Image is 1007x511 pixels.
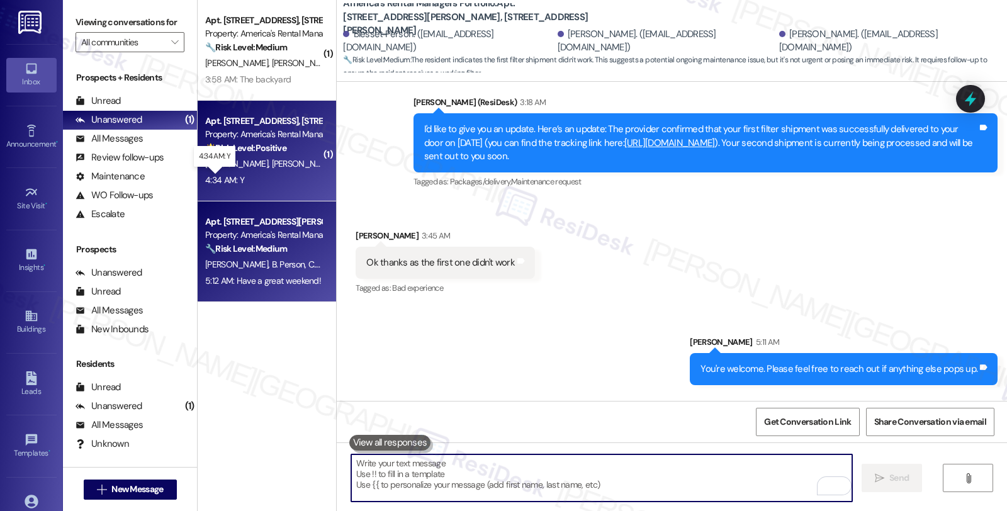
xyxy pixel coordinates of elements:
button: Get Conversation Link [756,408,859,436]
div: [PERSON_NAME]. ([EMAIL_ADDRESS][DOMAIN_NAME]) [558,28,776,55]
i:  [964,473,973,483]
div: 5:11 AM [753,335,779,349]
div: Prospects + Residents [63,71,197,84]
div: [PERSON_NAME] (ResiDesk) [413,96,998,113]
div: 3:45 AM [419,229,450,242]
textarea: To enrich screen reader interactions, please activate Accessibility in Grammarly extension settings [351,454,852,502]
div: All Messages [76,418,143,432]
strong: 🔧 Risk Level: Medium [205,42,287,53]
label: Viewing conversations for [76,13,184,32]
span: : The resident indicates the first filter shipment didn't work. This suggests a potential ongoing... [343,53,1007,81]
span: • [43,261,45,270]
span: Get Conversation Link [764,415,851,429]
div: Tagged as: [413,172,998,191]
strong: 🔧 Risk Level: Medium [205,243,287,254]
div: (1) [182,110,198,130]
a: Templates • [6,429,57,463]
div: [PERSON_NAME] [356,229,535,247]
div: 4:34 AM: Y [205,174,244,186]
a: Buildings [6,305,57,339]
div: Residents [63,357,197,371]
span: • [48,447,50,456]
span: Send [889,471,909,485]
div: I'd like to give you an update. Here’s an update: The provider confirmed that your first filter s... [424,123,977,163]
div: WO Follow-ups [76,189,153,202]
i:  [97,485,106,495]
div: Unread [76,285,121,298]
div: Property: America's Rental Managers Portfolio [205,228,322,242]
div: (1) [182,396,198,416]
span: Bad experience [392,283,443,293]
i:  [171,37,178,47]
span: [PERSON_NAME] [205,57,272,69]
span: • [45,199,47,208]
div: All Messages [76,304,143,317]
span: B. Person [272,259,308,270]
span: New Message [111,483,163,496]
div: All Messages [76,132,143,145]
div: Apt. [STREET_ADDRESS], [STREET_ADDRESS] [205,14,322,27]
span: C. Personsr [308,259,349,270]
span: Maintenance request [511,176,582,187]
div: [PERSON_NAME]. ([EMAIL_ADDRESS][DOMAIN_NAME]) [779,28,998,55]
div: Blesset Person. ([EMAIL_ADDRESS][DOMAIN_NAME]) [343,28,554,55]
div: Tagged as: [356,279,535,297]
span: [PERSON_NAME] [205,158,272,169]
div: Escalate [76,208,125,221]
button: Send [862,464,923,492]
p: 4:34 AM: Y [199,151,230,162]
div: [PERSON_NAME] [690,335,998,353]
div: Prospects [63,243,197,256]
a: Inbox [6,58,57,92]
div: Ok thanks as the first one didn't work [366,256,515,269]
span: [PERSON_NAME] [272,57,335,69]
input: All communities [81,32,164,52]
span: • [56,138,58,147]
div: Apt. [STREET_ADDRESS][PERSON_NAME], [STREET_ADDRESS][PERSON_NAME] [205,215,322,228]
div: Unanswered [76,113,142,126]
i:  [875,473,884,483]
div: Unread [76,381,121,394]
div: Review follow-ups [76,151,164,164]
strong: 🔧 Risk Level: Medium [343,55,410,65]
button: New Message [84,480,177,500]
div: Property: America's Rental Managers Portfolio [205,27,322,40]
div: 5:12 AM: Have a great weekend! [205,275,321,286]
a: Insights • [6,244,57,278]
div: New Inbounds [76,323,149,336]
a: Site Visit • [6,182,57,216]
strong: 🌟 Risk Level: Positive [205,142,286,154]
span: Share Conversation via email [874,415,986,429]
div: Unknown [76,437,129,451]
div: Unread [76,94,121,108]
div: Unanswered [76,400,142,413]
div: You're welcome. Please feel free to reach out if anything else pops up. [700,362,977,376]
button: Share Conversation via email [866,408,994,436]
div: 3:58 AM: The backyard [205,74,291,85]
img: ResiDesk Logo [18,11,44,34]
span: Packages/delivery , [450,176,511,187]
div: 3:18 AM [517,96,546,109]
div: Unanswered [76,266,142,279]
span: [PERSON_NAME] [205,259,272,270]
div: Maintenance [76,170,145,183]
span: [PERSON_NAME] [272,158,335,169]
a: Leads [6,368,57,401]
div: Property: America's Rental Managers Portfolio [205,128,322,141]
a: [URL][DOMAIN_NAME] [624,137,715,149]
div: Apt. [STREET_ADDRESS], [STREET_ADDRESS] [205,115,322,128]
